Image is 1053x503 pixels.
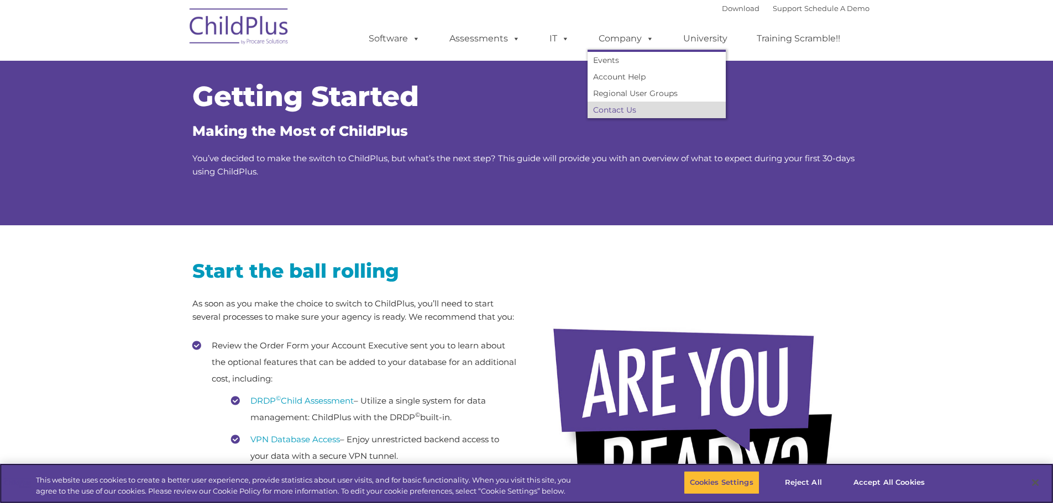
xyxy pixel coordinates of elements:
[672,28,738,50] a: University
[722,4,759,13] a: Download
[250,434,340,444] a: VPN Database Access
[684,471,759,494] button: Cookies Settings
[415,411,420,419] sup: ©
[438,28,531,50] a: Assessments
[588,102,726,118] a: Contact Us
[722,4,869,13] font: |
[588,68,726,85] a: Account Help
[358,28,431,50] a: Software
[588,28,665,50] a: Company
[231,431,518,464] li: – Enjoy unrestricted backend access to your data with a secure VPN tunnel.
[192,80,419,113] span: Getting Started
[588,85,726,102] a: Regional User Groups
[538,28,580,50] a: IT
[804,4,869,13] a: Schedule A Demo
[588,52,726,68] a: Events
[192,297,518,324] p: As soon as you make the choice to switch to ChildPlus, you’ll need to start several processes to ...
[769,471,838,494] button: Reject All
[184,1,295,56] img: ChildPlus by Procare Solutions
[276,394,281,402] sup: ©
[192,258,518,283] h2: Start the ball rolling
[847,471,931,494] button: Accept All Cookies
[192,123,408,139] span: Making the Most of ChildPlus
[231,393,518,426] li: – Utilize a single system for data management: ChildPlus with the DRDP built-in.
[192,153,855,177] span: You’ve decided to make the switch to ChildPlus, but what’s the next step? This guide will provide...
[773,4,802,13] a: Support
[36,475,579,496] div: This website uses cookies to create a better user experience, provide statistics about user visit...
[746,28,851,50] a: Training Scramble!!
[1023,470,1047,495] button: Close
[250,395,354,406] a: DRDP©Child Assessment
